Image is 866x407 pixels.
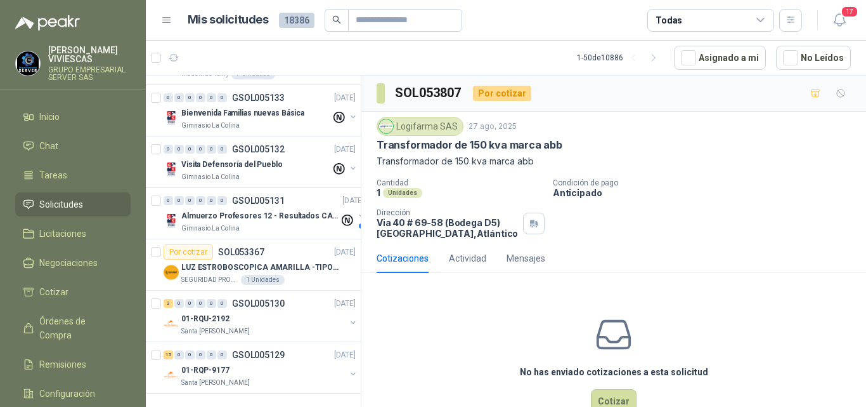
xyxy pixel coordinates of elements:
div: 1 - 50 de 10886 [577,48,664,68]
p: Transformador de 150 kva marca abb [377,138,562,152]
p: GSOL005129 [232,350,285,359]
div: 0 [196,196,205,205]
p: 01-RQU-2192 [181,313,229,325]
div: 0 [174,93,184,102]
a: 15 0 0 0 0 0 GSOL005129[DATE] Company Logo01-RQP-9177Santa [PERSON_NAME] [164,347,358,388]
div: Mensajes [507,251,545,265]
div: 0 [174,299,184,308]
a: Chat [15,134,131,158]
p: LUZ ESTROBOSCOPICA AMARILLA -TIPO BALA [181,262,339,274]
img: Company Logo [164,265,179,280]
p: [DATE] [334,349,356,361]
img: Company Logo [164,213,179,229]
p: 01-RQP-9177 [181,364,229,377]
p: Santa [PERSON_NAME] [181,326,250,337]
p: Transformador de 150 kva marca abb [377,154,851,168]
p: GSOL005131 [232,196,285,205]
img: Company Logo [164,162,179,177]
img: Company Logo [379,119,393,133]
div: Logifarma SAS [377,117,463,136]
span: Configuración [39,387,95,401]
div: 3 [164,299,173,308]
a: 3 0 0 0 0 0 GSOL005130[DATE] Company Logo01-RQU-2192Santa [PERSON_NAME] [164,296,358,337]
h3: SOL053807 [395,83,463,103]
p: [DATE] [334,92,356,104]
p: SEGURIDAD PROVISER LTDA [181,275,238,285]
div: 0 [196,145,205,154]
p: Gimnasio La Colina [181,172,240,182]
div: Todas [656,13,682,27]
div: 0 [217,350,227,359]
div: 0 [207,299,216,308]
h3: No has enviado cotizaciones a esta solicitud [520,365,708,379]
img: Company Logo [164,316,179,331]
p: Santa [PERSON_NAME] [181,378,250,388]
p: Condición de pago [553,178,861,187]
p: GSOL005130 [232,299,285,308]
p: [DATE] [334,246,356,258]
span: Licitaciones [39,227,86,241]
p: GRUPO EMPRESARIAL SERVER SAS [48,66,131,81]
div: 0 [196,93,205,102]
p: [PERSON_NAME] VIVIESCAS [48,46,131,63]
div: 0 [174,350,184,359]
p: GSOL005133 [232,93,285,102]
p: Bienvenida Familias nuevas Básica [181,107,304,119]
p: Via 40 # 69-58 (Bodega D5) [GEOGRAPHIC_DATA] , Atlántico [377,217,518,239]
a: 0 0 0 0 0 0 GSOL005133[DATE] Company LogoBienvenida Familias nuevas BásicaGimnasio La Colina [164,90,358,131]
span: Tareas [39,168,67,182]
p: Anticipado [553,187,861,198]
p: Visita Defensoría del Pueblo [181,159,283,171]
p: [DATE] [334,298,356,310]
img: Company Logo [16,51,40,76]
a: Órdenes de Compra [15,309,131,347]
a: Tareas [15,163,131,187]
div: 0 [217,196,227,205]
a: 0 0 0 0 0 0 GSOL005131[DATE] Company LogoAlmuerzo Profesores 12 - Resultados CAmbridgeGimnasio La... [164,193,366,234]
div: 0 [174,145,184,154]
div: 0 [196,299,205,308]
button: 17 [828,9,851,32]
span: 18386 [279,13,314,28]
div: 0 [185,196,195,205]
div: 0 [185,93,195,102]
span: Órdenes de Compra [39,314,119,342]
p: 27 ago, 2025 [469,121,517,133]
p: Gimnasio La Colina [181,224,240,234]
img: Company Logo [164,368,179,383]
div: 15 [164,350,173,359]
img: Logo peakr [15,15,80,30]
p: [DATE] [334,143,356,156]
p: SOL053367 [218,248,264,257]
div: 1 Unidades [241,275,285,285]
p: Dirección [377,208,518,217]
a: Por cotizarSOL053367[DATE] Company LogoLUZ ESTROBOSCOPICA AMARILLA -TIPO BALASEGURIDAD PROVISER L... [146,239,361,291]
p: [DATE] [342,195,364,207]
span: Negociaciones [39,256,98,270]
div: Unidades [383,188,422,198]
div: 0 [185,350,195,359]
div: Actividad [449,251,486,265]
div: 0 [207,350,216,359]
p: Gimnasio La Colina [181,121,240,131]
span: Cotizar [39,285,68,299]
div: 0 [217,299,227,308]
div: 0 [196,350,205,359]
a: Solicitudes [15,192,131,217]
a: Inicio [15,105,131,129]
p: Almuerzo Profesores 12 - Resultados CAmbridge [181,210,339,222]
div: 0 [207,93,216,102]
div: 0 [174,196,184,205]
h1: Mis solicitudes [188,11,269,29]
img: Company Logo [164,110,179,126]
p: Cantidad [377,178,543,187]
div: 0 [164,93,173,102]
span: Remisiones [39,357,86,371]
a: Configuración [15,382,131,406]
span: search [332,15,341,24]
span: 17 [841,6,858,18]
div: Cotizaciones [377,251,429,265]
span: Chat [39,139,58,153]
div: 0 [185,299,195,308]
div: 0 [217,93,227,102]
